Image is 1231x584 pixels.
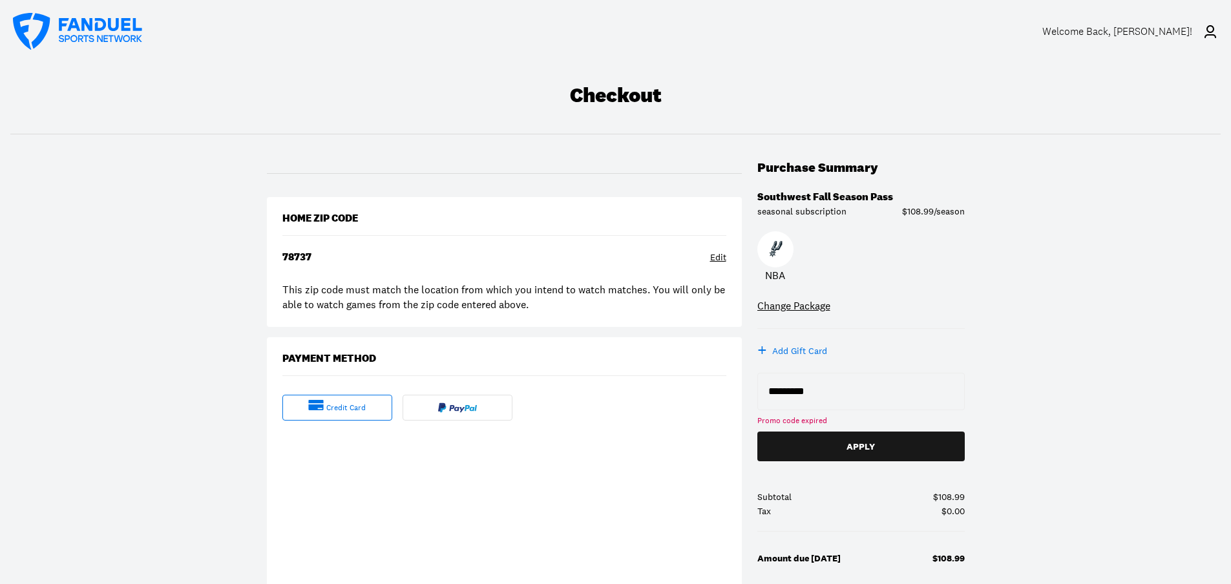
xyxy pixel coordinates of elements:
div: Payment Method [282,353,376,365]
div: credit card [326,402,366,413]
div: Checkout [570,83,662,108]
div: Subtotal [757,492,792,501]
b: Amount due [DATE] [757,552,841,564]
img: Spurs [767,241,784,258]
button: +Add Gift Card [757,344,827,357]
div: Apply [768,442,954,451]
div: This zip code must match the location from which you intend to watch matches. You will only be ab... [282,282,726,311]
div: $108.99/season [902,207,965,216]
div: Purchase Summary [757,160,878,176]
div: Promo code expired [757,415,827,426]
p: NBA [765,267,785,283]
div: seasonal subscription [757,207,847,216]
b: $108.99 [932,552,965,564]
div: Add Gift Card [772,344,827,357]
div: $0.00 [942,506,965,516]
div: $108.99 [933,492,965,501]
div: Edit [710,251,726,264]
div: Tax [757,506,771,516]
div: Home Zip Code [282,213,358,225]
div: Welcome Back , [PERSON_NAME]! [1042,25,1192,37]
a: Welcome Back, [PERSON_NAME]! [1042,14,1218,50]
img: Paypal fulltext logo [438,402,477,413]
div: + [757,344,767,357]
a: Change Package [757,298,830,313]
button: Apply [757,432,965,461]
div: Southwest Fall Season Pass [757,191,893,203]
div: 78737 [282,251,311,264]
